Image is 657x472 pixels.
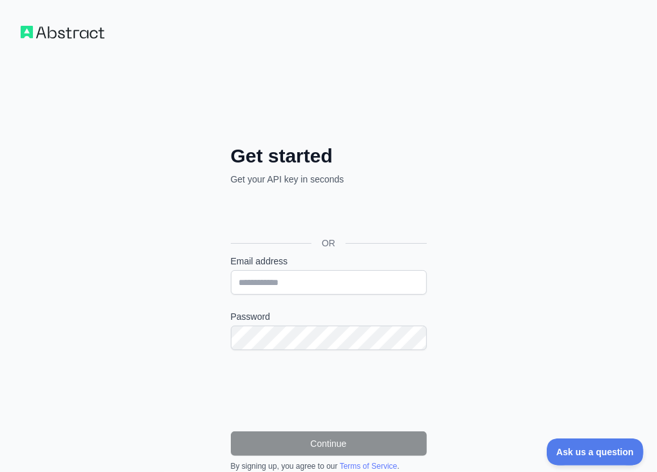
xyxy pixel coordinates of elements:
iframe: reCAPTCHA [231,366,427,416]
div: By signing up, you agree to our . [231,461,427,471]
img: Workflow [21,26,104,39]
h2: Get started [231,144,427,168]
span: OR [311,237,346,250]
label: Email address [231,255,427,268]
p: Get your API key in seconds [231,173,427,186]
a: Terms of Service [340,462,397,471]
iframe: Bouton "Se connecter avec Google" [224,200,431,228]
label: Password [231,310,427,323]
button: Continue [231,431,427,456]
iframe: Toggle Customer Support [547,438,644,466]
